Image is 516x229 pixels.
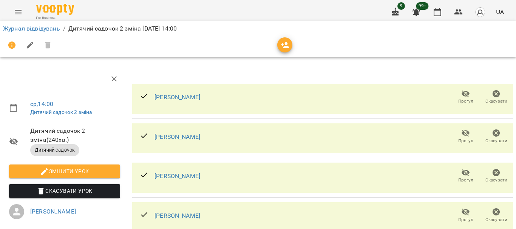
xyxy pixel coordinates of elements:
button: Скасувати Урок [9,184,120,198]
button: Прогул [450,205,481,226]
a: [PERSON_NAME] [154,133,200,140]
button: UA [493,5,507,19]
button: Скасувати [481,205,511,226]
button: Змінити урок [9,164,120,178]
span: Дитячий садочок [30,147,79,154]
a: [PERSON_NAME] [154,212,200,219]
span: UA [496,8,504,16]
img: avatar_s.png [475,7,485,17]
button: Скасувати [481,126,511,147]
a: [PERSON_NAME] [154,94,200,101]
button: Прогул [450,126,481,147]
span: Скасувати [485,98,507,105]
button: Прогул [450,166,481,187]
span: Скасувати Урок [15,186,114,195]
span: 99+ [416,2,429,10]
nav: breadcrumb [3,24,513,33]
span: Прогул [458,138,473,144]
p: Дитячий садочок 2 зміна [DATE] 14:00 [68,24,177,33]
span: Змінити урок [15,167,114,176]
a: [PERSON_NAME] [30,208,76,215]
span: 9 [397,2,405,10]
span: Прогул [458,98,473,105]
a: Журнал відвідувань [3,25,60,32]
button: Скасувати [481,166,511,187]
span: For Business [36,15,74,20]
a: ср , 14:00 [30,100,53,108]
span: Скасувати [485,217,507,223]
span: Дитячий садочок 2 зміна ( 240 хв. ) [30,126,120,144]
li: / [63,24,65,33]
button: Прогул [450,87,481,108]
button: Menu [9,3,27,21]
a: Дитячий садочок 2 зміна [30,109,92,115]
img: Voopty Logo [36,4,74,15]
span: Прогул [458,217,473,223]
span: Скасувати [485,138,507,144]
button: Скасувати [481,87,511,108]
span: Скасувати [485,177,507,183]
span: Прогул [458,177,473,183]
a: [PERSON_NAME] [154,172,200,180]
